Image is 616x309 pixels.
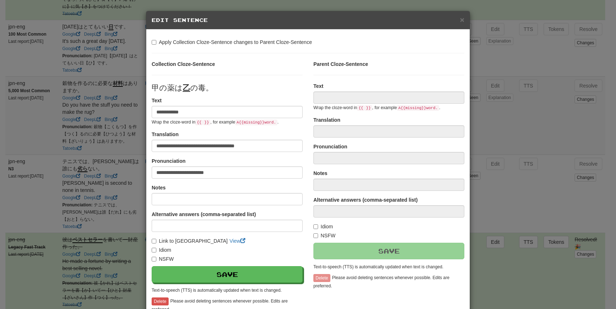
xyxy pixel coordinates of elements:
span: 甲の薬は の毒。 [152,84,213,92]
label: NSFW [152,255,174,263]
label: Link to [GEOGRAPHIC_DATA] [152,237,228,245]
button: Save [152,266,303,283]
label: Notes [152,184,166,191]
button: Delete [313,274,330,282]
label: NSFW [313,232,335,239]
button: Save [313,243,464,259]
label: Idiom [313,223,333,230]
strong: Parent Cloze-Sentence [313,61,368,67]
label: Text [313,82,323,90]
input: Apply Collection Cloze-Sentence changes to Parent Cloze-Sentence [152,40,156,45]
span: × [460,15,464,24]
label: Alternative answers (comma-separated list) [313,196,418,203]
button: Close [460,16,464,23]
code: {{ [357,105,365,111]
small: Wrap the cloze-word in , for example . [313,105,440,110]
a: View [229,238,245,244]
code: A {{ missing }} word. [235,120,277,125]
code: }} [203,120,210,125]
input: NSFW [313,233,318,238]
input: Idiom [152,248,156,252]
u: 乙 [183,84,190,92]
input: Idiom [313,224,318,229]
small: Text-to-speech (TTS) is automatically updated when text is changed. [152,288,282,293]
input: NSFW [152,257,156,261]
label: Translation [313,116,340,124]
code: A {{ missing }} word. [397,105,439,111]
button: Delete [152,297,169,305]
input: Link to [GEOGRAPHIC_DATA] [152,239,156,243]
label: Idiom [152,246,171,254]
strong: Collection Cloze-Sentence [152,61,215,67]
h5: Edit Sentence [152,17,464,24]
code: {{ [195,120,203,125]
label: Pronunciation [313,143,347,150]
small: Please avoid deleting sentences whenever possible. Edits are preferred. [313,275,450,288]
label: Text [152,97,162,104]
small: Wrap the cloze-word in , for example . [152,120,278,125]
label: Alternative answers (comma-separated list) [152,211,256,218]
label: Translation [152,131,179,138]
small: Text-to-speech (TTS) is automatically updated when text is changed. [313,264,443,269]
label: Pronunciation [152,157,186,165]
code: }} [365,105,372,111]
label: Apply Collection Cloze-Sentence changes to Parent Cloze-Sentence [152,39,312,46]
label: Notes [313,170,327,177]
